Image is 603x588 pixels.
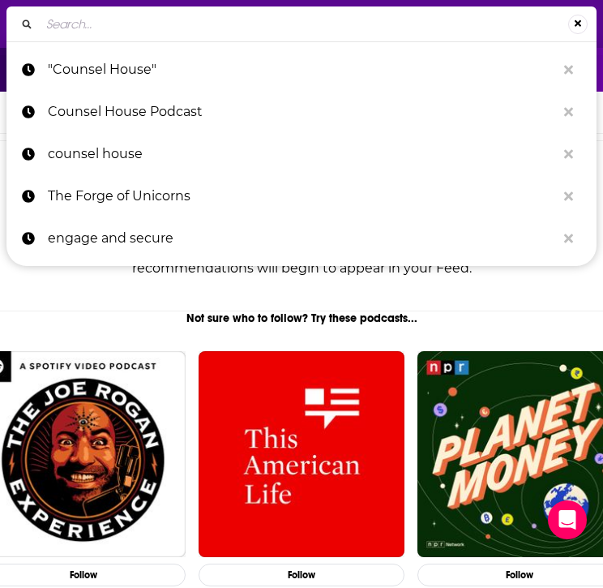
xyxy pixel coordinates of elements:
[6,6,597,41] div: Search...
[48,91,556,133] p: Counsel House Podcast
[548,500,587,539] div: Open Intercom Messenger
[40,11,568,37] input: Search...
[48,49,556,91] p: "Counsel House"
[6,175,597,217] a: The Forge of Unicorns
[6,217,597,260] a: engage and secure
[199,564,404,587] button: Follow
[48,217,556,260] p: engage and secure
[48,175,556,217] p: The Forge of Unicorns
[6,133,597,175] a: counsel house
[199,351,404,556] img: This American Life
[48,133,556,175] p: counsel house
[6,91,597,133] a: Counsel House Podcast
[6,49,597,91] a: "Counsel House"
